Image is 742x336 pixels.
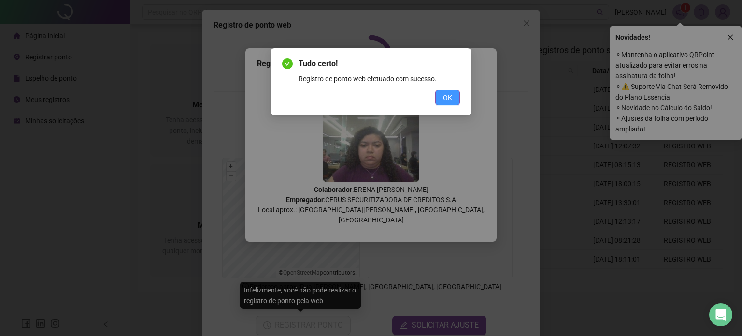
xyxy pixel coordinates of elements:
div: Registro de ponto web efetuado com sucesso. [299,73,460,84]
button: OK [435,90,460,105]
span: OK [443,92,452,103]
span: Tudo certo! [299,58,460,70]
span: check-circle [282,58,293,69]
div: Open Intercom Messenger [709,303,732,326]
